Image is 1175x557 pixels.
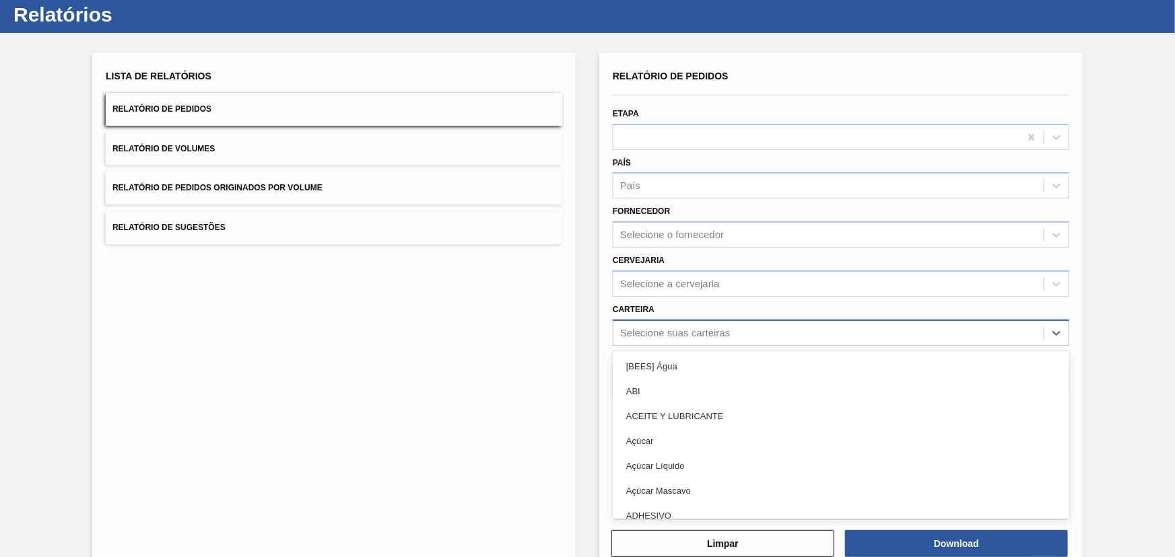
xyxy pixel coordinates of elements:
div: [BEES] Água [613,354,1069,379]
div: Açúcar [613,429,1069,453]
span: Lista de Relatórios [106,71,211,81]
label: Cervejaria [613,256,665,265]
div: ABI [613,379,1069,404]
button: Download [845,530,1068,557]
label: Carteira [613,305,654,314]
button: Limpar [611,530,834,557]
label: País [613,158,631,168]
span: Relatório de Pedidos [613,71,729,81]
span: Relatório de Sugestões [112,223,226,232]
button: Relatório de Sugestões [106,211,562,244]
button: Relatório de Volumes [106,133,562,165]
div: País [620,180,640,192]
div: Selecione a cervejaria [620,278,720,289]
div: Açúcar Mascavo [613,478,1069,503]
div: Açúcar Líquido [613,453,1069,478]
span: Relatório de Pedidos Originados por Volume [112,183,323,192]
h1: Relatórios [13,7,253,22]
label: Fornecedor [613,207,670,216]
button: Relatório de Pedidos [106,93,562,126]
div: Selecione suas carteiras [620,327,730,338]
button: Relatório de Pedidos Originados por Volume [106,172,562,205]
div: ACEITE Y LUBRICANTE [613,404,1069,429]
div: Selecione o fornecedor [620,229,724,241]
label: Etapa [613,109,639,118]
span: Relatório de Pedidos [112,104,211,114]
div: ADHESIVO [613,503,1069,528]
span: Relatório de Volumes [112,144,215,153]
